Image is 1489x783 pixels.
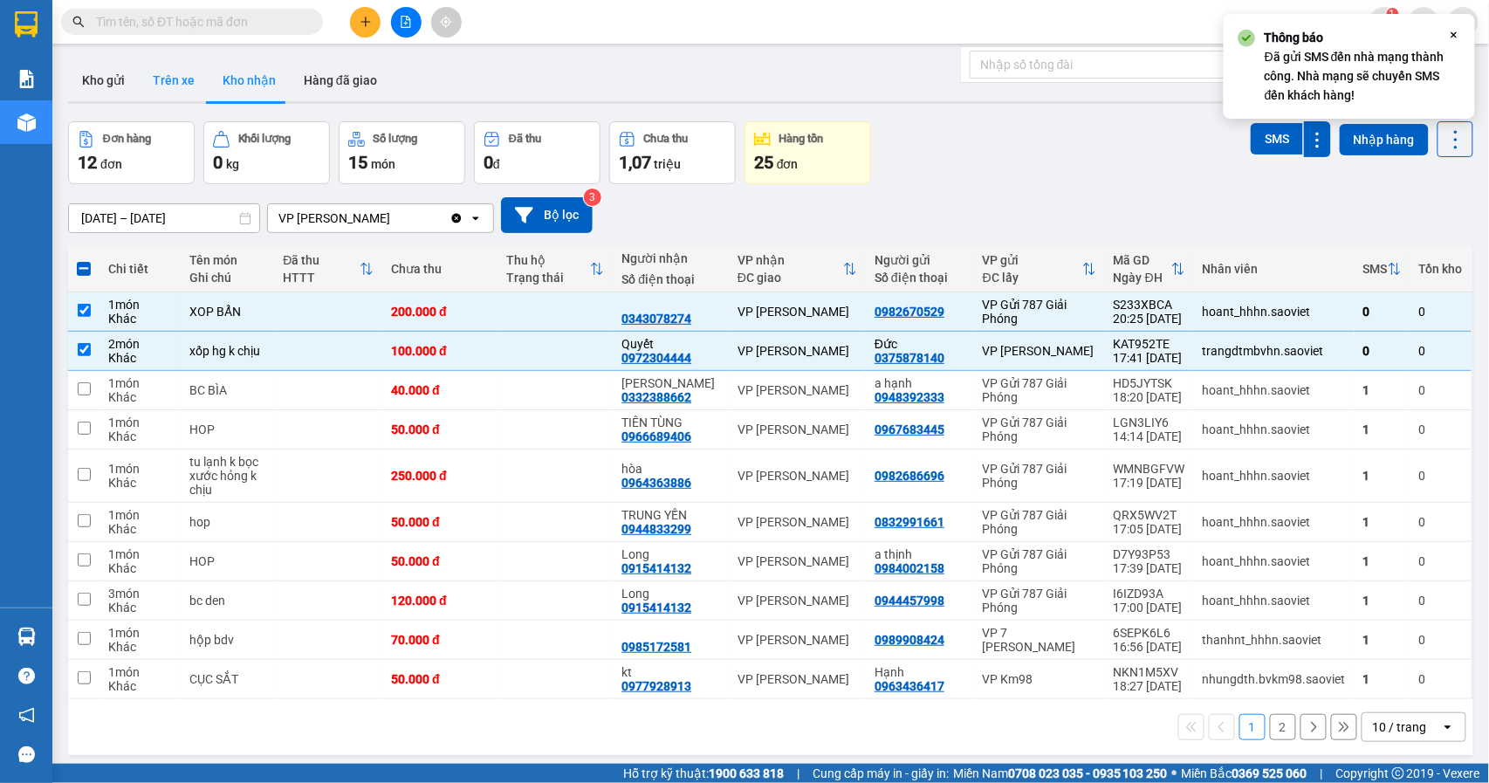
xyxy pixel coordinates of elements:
span: phitt_bvbh.saoviet [1228,10,1369,32]
div: 0977928913 [621,679,691,693]
button: Khối lượng0kg [203,121,330,184]
div: QRX5WV2T [1114,508,1185,522]
button: Chưa thu1,07 triệu [609,121,736,184]
div: 0 [1419,594,1463,608]
span: đơn [777,157,799,171]
div: VP Km98 [983,672,1096,686]
button: file-add [391,7,422,38]
div: VP [PERSON_NAME] [738,554,857,568]
div: ĐC lấy [983,271,1082,285]
div: Hàng tồn [779,133,824,145]
div: I6IZD93A [1114,587,1185,601]
svg: Close [1447,28,1461,42]
div: 0915414132 [621,561,691,575]
div: 100.000 đ [391,344,489,358]
div: Khác [108,312,172,326]
sup: 1 [1387,8,1399,20]
span: 1 [1390,8,1396,20]
div: 0 [1363,344,1402,358]
div: thanhnt_hhhn.saoviet [1203,633,1346,647]
div: hoant_hhhn.saoviet [1203,515,1346,529]
div: 1 món [108,665,172,679]
div: 18:20 [DATE] [1114,390,1185,404]
th: Toggle SortBy [1355,246,1410,292]
div: 120.000 đ [391,594,489,608]
div: 0944457998 [875,594,944,608]
div: 6SEPK6L6 [1114,626,1185,640]
div: 18:27 [DATE] [1114,679,1185,693]
div: SMS [1363,262,1388,276]
div: 0984002158 [875,561,944,575]
div: TRUNG YẾN [621,508,720,522]
div: VP gửi [983,253,1082,267]
span: ⚪️ [1172,770,1177,777]
th: Toggle SortBy [974,246,1105,292]
span: Hỗ trợ kỹ thuật: [623,764,784,783]
div: hộp bdv [189,633,265,647]
div: Đã thu [283,253,360,267]
div: 0 [1419,633,1463,647]
div: a thịnh [875,547,965,561]
div: VP [PERSON_NAME] [738,344,857,358]
button: Nhập hàng [1340,124,1429,155]
div: Quyết [621,337,720,351]
div: VP Gửi 787 Giải Phóng [983,416,1096,443]
div: Khác [108,640,172,654]
div: Người nhận [621,251,720,265]
button: Hàng đã giao [290,59,391,101]
button: Hàng tồn25đơn [744,121,871,184]
div: 1 [1363,469,1402,483]
div: 0 [1363,305,1402,319]
div: Hạnh [875,665,965,679]
span: đ [493,157,500,171]
div: Long [621,587,720,601]
button: SMS [1251,123,1303,155]
span: 1,07 [619,152,651,173]
div: Ngày ĐH [1114,271,1171,285]
span: copyright [1392,767,1404,780]
span: 0 [484,152,493,173]
button: Trên xe [139,59,209,101]
div: 1 [1363,422,1402,436]
div: KAT952TE [1114,337,1185,351]
div: Chưa thu [644,133,689,145]
div: 1 [1363,594,1402,608]
div: 0948392333 [875,390,944,404]
div: Người gửi [875,253,965,267]
div: 50.000 đ [391,422,489,436]
span: triệu [654,157,681,171]
div: Số lượng [374,133,418,145]
div: 1 món [108,547,172,561]
strong: 0369 525 060 [1232,766,1307,780]
div: S233XBCA [1114,298,1185,312]
div: Tồn kho [1419,262,1463,276]
div: 0966689406 [621,429,691,443]
div: hòa [621,462,720,476]
div: 70.000 đ [391,633,489,647]
div: 0982686696 [875,469,944,483]
span: kg [226,157,239,171]
th: Toggle SortBy [274,246,382,292]
div: Khác [108,601,172,615]
div: trangdtmbvhn.saoviet [1203,344,1346,358]
img: logo-vxr [15,11,38,38]
input: Selected VP Bảo Hà. [392,209,394,227]
div: 10 / trang [1373,718,1427,736]
div: Mã GD [1114,253,1171,267]
strong: Thông báo [1265,31,1324,45]
div: VP [PERSON_NAME] [738,515,857,529]
th: Toggle SortBy [1105,246,1194,292]
div: hoant_hhhn.saoviet [1203,469,1346,483]
svg: Clear value [449,211,463,225]
img: warehouse-icon [17,113,36,132]
div: Khác [108,522,172,536]
div: Đã gửi SMS đến nhà mạng thành công. Nhà mạng sẽ chuyển SMS đến khách hàng! [1265,28,1447,105]
div: 50.000 đ [391,515,489,529]
div: VP [PERSON_NAME] [983,344,1096,358]
button: 1 [1239,714,1266,740]
div: VP Gửi 787 Giải Phóng [983,376,1096,404]
div: 200.000 đ [391,305,489,319]
span: món [371,157,395,171]
div: 17:41 [DATE] [1114,351,1185,365]
div: 0963436417 [875,679,944,693]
